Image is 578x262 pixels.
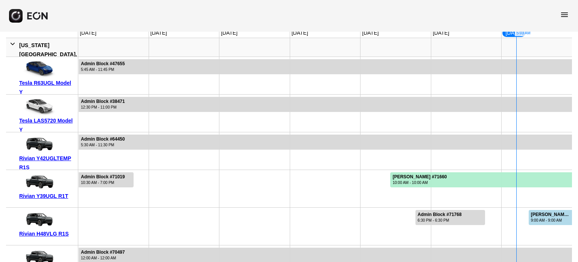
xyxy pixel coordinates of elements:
div: 9:00 AM - 9:00 AM [531,218,571,223]
div: Tesla LAS5720 Model Y [19,116,75,134]
div: Rented for 5 days by Nazmul Hoq Current status is rental [390,170,572,187]
img: car [19,135,57,154]
div: Rented for 1 days by Etienne Wasil Current status is open [528,208,572,225]
div: Rivian Y42UGLTEMP R1S [19,154,75,172]
img: car [19,97,57,116]
div: Rented for 466 days by Admin Block Current status is rental [78,95,572,112]
div: Admin Block #71019 [81,174,125,180]
div: Rented for 31 days by Admin Block Current status is rental [78,132,572,150]
div: [DATE] [219,28,239,38]
div: [DATE] [78,28,98,38]
div: Admin Block #64450 [81,136,125,142]
div: [DATE] [149,28,169,38]
div: Rented for 702 days by Admin Block Current status is rental [78,57,572,74]
div: Admin Block #38471 [81,99,125,104]
div: Admin Block #70497 [81,250,125,255]
div: 5:45 AM - 11:45 PM [81,67,125,72]
div: [US_STATE][GEOGRAPHIC_DATA], [GEOGRAPHIC_DATA] [19,41,77,68]
div: 12:00 AM - 12:00 AM [81,255,125,261]
div: Rented for 1 days by Admin Block Current status is rental [415,208,486,225]
div: [PERSON_NAME] #71880 [531,212,571,218]
div: Rented for 2 days by Admin Block Current status is rental [78,170,134,187]
div: [DATE] [290,28,310,38]
span: menu [560,10,569,19]
img: car [19,210,57,229]
div: [DATE] [431,28,451,38]
div: [DATE] [502,28,526,38]
div: Rivian H48VLG R1S [19,229,75,238]
div: 10:30 AM - 7:00 PM [81,180,125,185]
div: Admin Block #71768 [418,212,462,218]
div: 12:30 PM - 11:00 PM [81,104,125,110]
div: [DATE] [360,28,380,38]
div: 5:30 AM - 11:30 PM [81,142,125,148]
div: 10:00 AM - 10:00 AM [392,180,447,185]
div: Rivian Y39UGL R1T [19,192,75,201]
img: car [19,173,57,192]
div: 6:30 PM - 6:30 PM [418,218,462,223]
div: Tesla R63UGL Model Y [19,78,75,97]
div: Admin Block #47655 [81,61,125,67]
img: car [19,60,57,78]
div: [PERSON_NAME] #71660 [392,174,447,180]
